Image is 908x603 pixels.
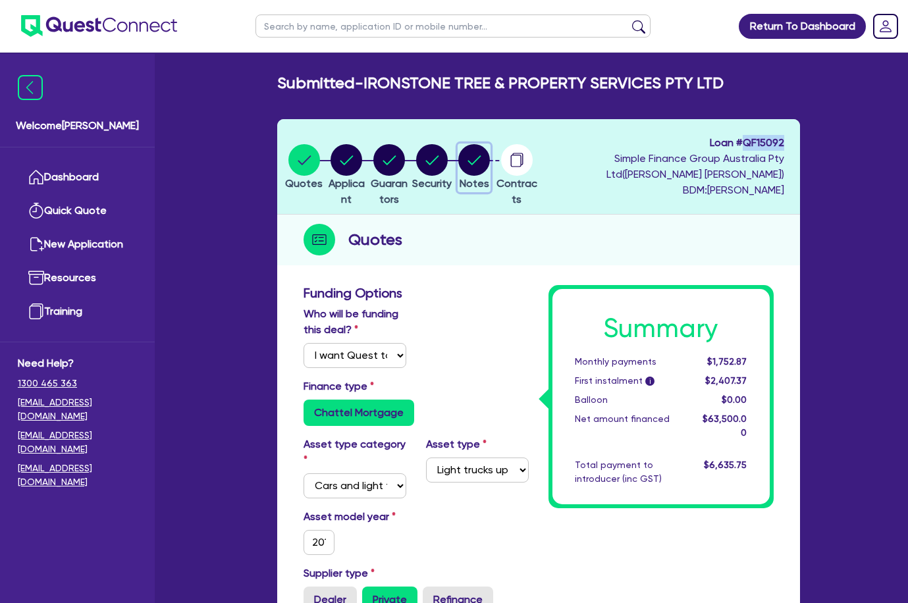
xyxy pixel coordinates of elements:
a: Quick Quote [18,194,137,228]
span: BDM: [PERSON_NAME] [541,182,784,198]
label: Asset type [426,436,487,452]
button: Applicant [325,144,368,208]
a: Resources [18,261,137,295]
span: Quotes [285,177,323,190]
h3: Funding Options [304,285,529,301]
label: Chattel Mortgage [304,400,414,426]
a: [EMAIL_ADDRESS][DOMAIN_NAME] [18,461,137,489]
div: Monthly payments [565,355,693,369]
span: Contracts [496,177,537,205]
button: Contracts [495,144,538,208]
div: Balloon [565,393,693,407]
tcxspan: Call 1300 465 363 via 3CX [18,378,77,388]
img: quest-connect-logo-blue [21,15,177,37]
label: Finance type [304,379,374,394]
button: Security [412,144,452,192]
a: Return To Dashboard [739,14,866,39]
button: Guarantors [368,144,411,208]
div: Net amount financed [565,412,693,440]
span: Notes [460,177,489,190]
img: step-icon [304,224,335,255]
div: Total payment to introducer (inc GST) [565,458,693,486]
span: Simple Finance Group Australia Pty Ltd ( [PERSON_NAME] [PERSON_NAME] ) [606,152,784,180]
span: Security [412,177,452,190]
button: Quotes [284,144,323,192]
h2: Submitted - IRONSTONE TREE & PROPERTY SERVICES PTY LTD [277,74,724,93]
span: $0.00 [722,394,747,405]
img: training [28,303,44,319]
span: Applicant [329,177,365,205]
span: $2,407.37 [705,375,747,386]
label: Who will be funding this deal? [304,306,406,338]
button: Notes [458,144,491,192]
a: Dropdown toggle [868,9,903,43]
img: resources [28,270,44,286]
a: Dashboard [18,161,137,194]
span: Need Help? [18,355,137,371]
a: [EMAIL_ADDRESS][DOMAIN_NAME] [18,429,137,456]
span: i [645,377,654,386]
a: [EMAIL_ADDRESS][DOMAIN_NAME] [18,396,137,423]
img: new-application [28,236,44,252]
span: Guarantors [371,177,408,205]
label: Asset model year [294,509,416,525]
div: First instalment [565,374,693,388]
img: icon-menu-close [18,75,43,100]
span: $63,500.00 [703,413,747,438]
span: Welcome [PERSON_NAME] [16,118,139,134]
a: Training [18,295,137,328]
label: Supplier type [304,565,375,581]
label: Asset type category [304,436,406,468]
h1: Summary [575,313,747,344]
span: $1,752.87 [707,356,747,367]
span: Loan # QF15092 [541,135,784,151]
span: $6,635.75 [704,459,747,470]
a: New Application [18,228,137,261]
input: Search by name, application ID or mobile number... [255,14,651,38]
img: quick-quote [28,203,44,219]
h2: Quotes [348,228,402,251]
